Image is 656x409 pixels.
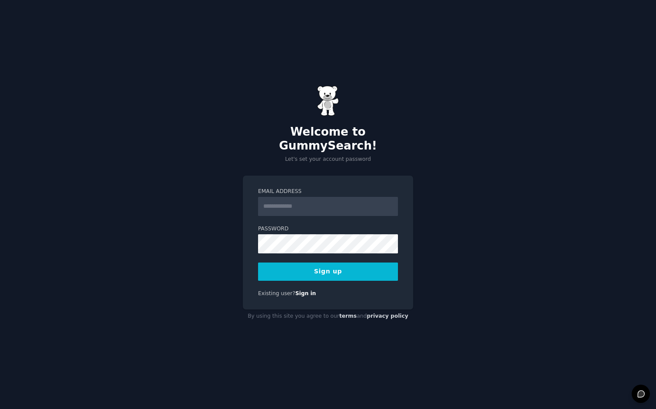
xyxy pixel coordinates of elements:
[367,313,408,319] a: privacy policy
[258,263,398,281] button: Sign up
[243,309,413,323] div: By using this site you agree to our and
[317,86,339,116] img: Gummy Bear
[258,225,398,233] label: Password
[258,188,398,196] label: Email Address
[243,156,413,163] p: Let's set your account password
[243,125,413,153] h2: Welcome to GummySearch!
[339,313,357,319] a: terms
[295,290,316,296] a: Sign in
[258,290,295,296] span: Existing user?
